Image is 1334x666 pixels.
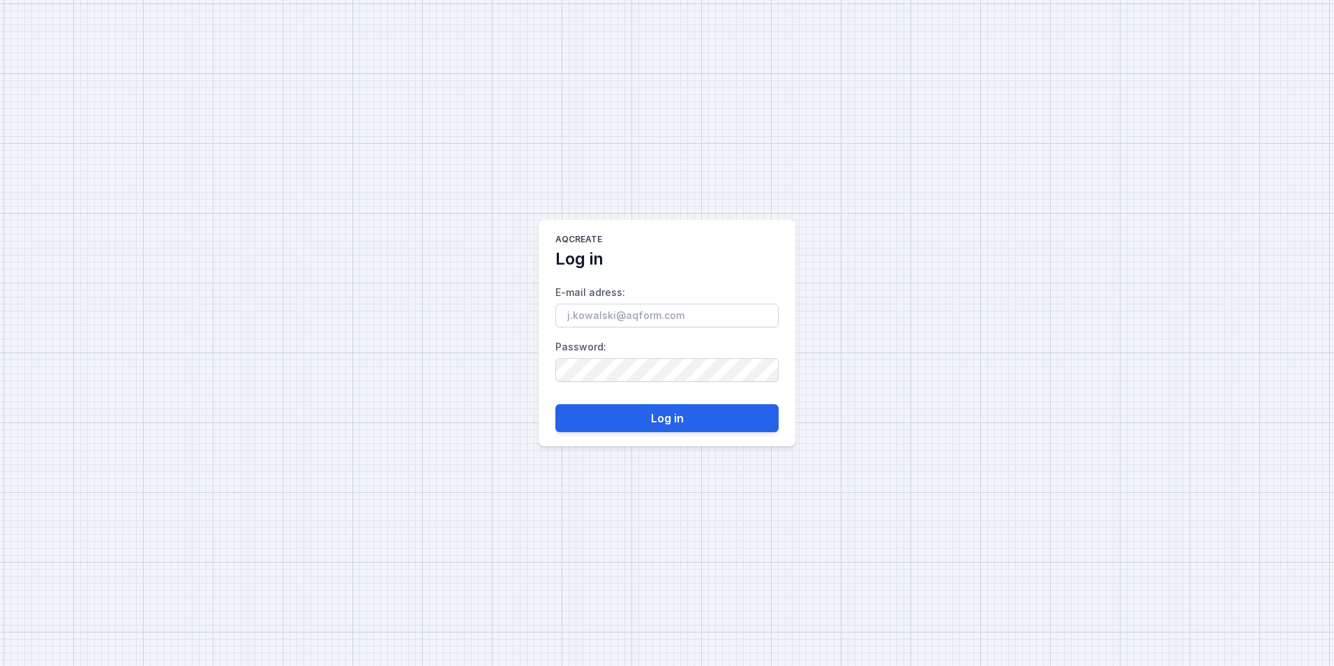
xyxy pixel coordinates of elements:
[555,358,779,382] input: Password:
[555,281,779,327] label: E-mail adress :
[555,404,779,432] button: Log in
[555,336,779,382] label: Password :
[555,304,779,327] input: E-mail adress:
[555,248,604,270] h2: Log in
[555,234,602,248] h1: AQcreate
